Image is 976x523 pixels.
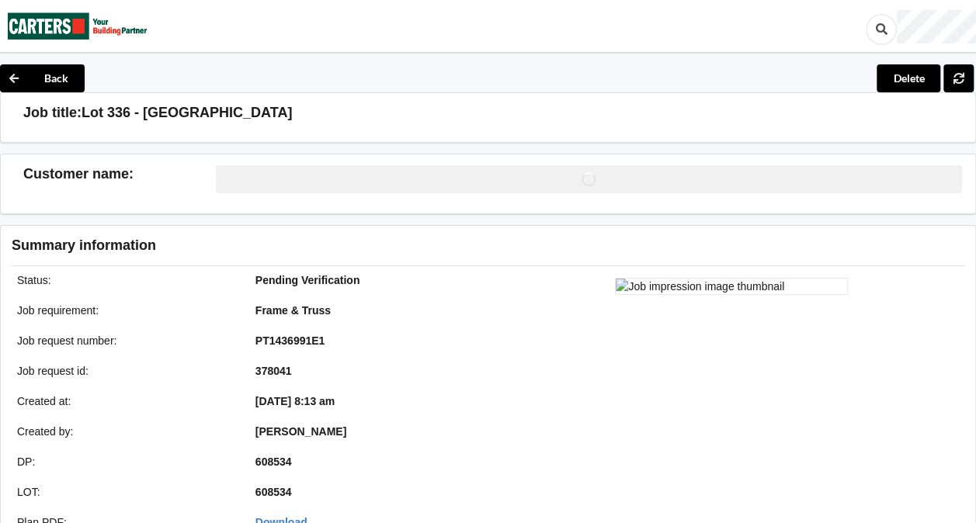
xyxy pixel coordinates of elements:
div: Job requirement : [6,303,245,318]
b: [DATE] 8:13 am [255,395,335,407]
h3: Customer name : [23,165,216,183]
div: Status : [6,272,245,288]
div: User Profile [897,10,976,43]
h3: Lot 336 - [GEOGRAPHIC_DATA] [82,104,292,122]
b: PT1436991E1 [255,334,325,347]
div: Created by : [6,424,245,439]
b: [PERSON_NAME] [255,425,346,438]
div: LOT : [6,484,245,500]
div: Job request id : [6,363,245,379]
img: Carters [8,1,148,51]
b: 608534 [255,455,292,468]
img: Job impression image thumbnail [615,278,848,295]
div: DP : [6,454,245,469]
b: 608534 [255,486,292,498]
div: Created at : [6,393,245,409]
div: Job request number : [6,333,245,348]
b: 378041 [255,365,292,377]
b: Frame & Truss [255,304,331,317]
h3: Job title: [23,104,82,122]
b: Pending Verification [255,274,360,286]
h3: Summary information [12,237,721,255]
button: Delete [877,64,940,92]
